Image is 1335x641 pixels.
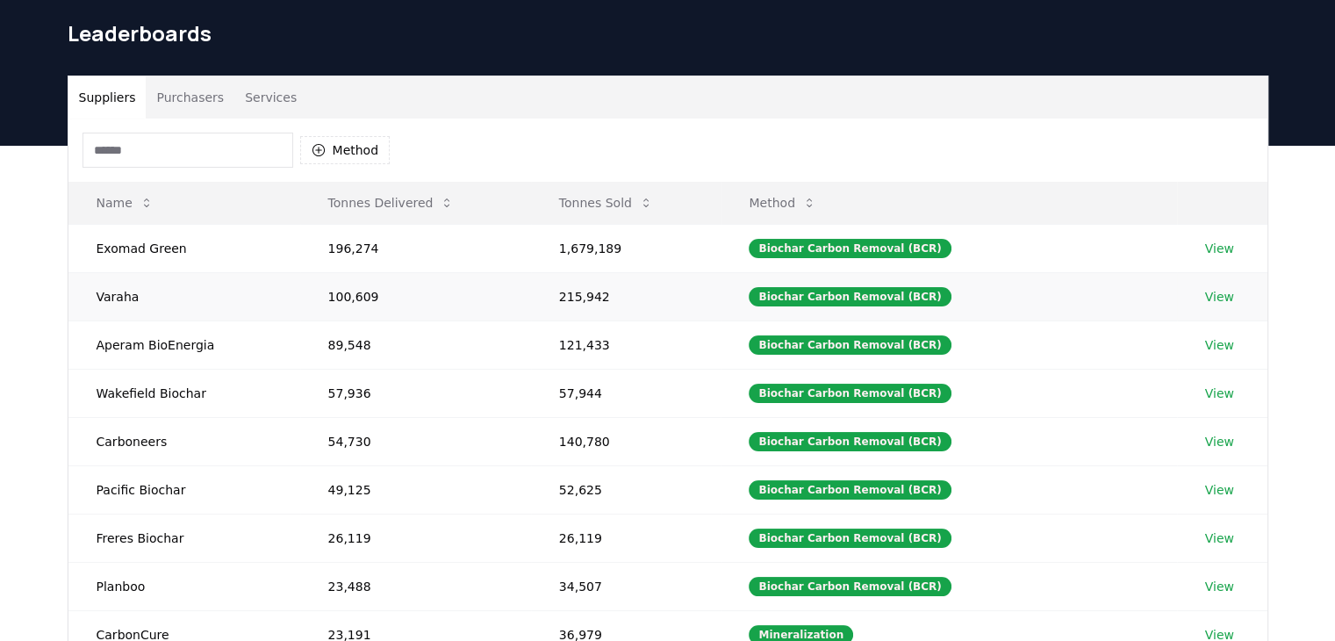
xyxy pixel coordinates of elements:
td: 89,548 [300,320,531,369]
td: Exomad Green [68,224,300,272]
a: View [1205,529,1234,547]
td: Pacific Biochar [68,465,300,514]
td: Varaha [68,272,300,320]
td: Aperam BioEnergia [68,320,300,369]
a: View [1205,240,1234,257]
td: 23,488 [300,562,531,610]
div: Biochar Carbon Removal (BCR) [749,577,951,596]
button: Name [83,185,168,220]
td: 196,274 [300,224,531,272]
a: View [1205,433,1234,450]
div: Biochar Carbon Removal (BCR) [749,335,951,355]
button: Tonnes Delivered [314,185,469,220]
div: Biochar Carbon Removal (BCR) [749,239,951,258]
td: Wakefield Biochar [68,369,300,417]
button: Services [234,76,307,119]
div: Biochar Carbon Removal (BCR) [749,287,951,306]
div: Biochar Carbon Removal (BCR) [749,529,951,548]
td: Planboo [68,562,300,610]
td: 57,944 [531,369,721,417]
td: 1,679,189 [531,224,721,272]
td: 54,730 [300,417,531,465]
td: 26,119 [300,514,531,562]
td: 34,507 [531,562,721,610]
td: 140,780 [531,417,721,465]
td: 49,125 [300,465,531,514]
td: 215,942 [531,272,721,320]
button: Method [300,136,391,164]
td: 52,625 [531,465,721,514]
td: 57,936 [300,369,531,417]
a: View [1205,288,1234,306]
button: Suppliers [68,76,147,119]
div: Biochar Carbon Removal (BCR) [749,432,951,451]
button: Purchasers [146,76,234,119]
a: View [1205,481,1234,499]
td: Freres Biochar [68,514,300,562]
td: 100,609 [300,272,531,320]
button: Tonnes Sold [545,185,667,220]
td: 26,119 [531,514,721,562]
div: Biochar Carbon Removal (BCR) [749,480,951,500]
h1: Leaderboards [68,19,1268,47]
div: Biochar Carbon Removal (BCR) [749,384,951,403]
a: View [1205,336,1234,354]
td: Carboneers [68,417,300,465]
a: View [1205,578,1234,595]
td: 121,433 [531,320,721,369]
button: Method [735,185,830,220]
a: View [1205,385,1234,402]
